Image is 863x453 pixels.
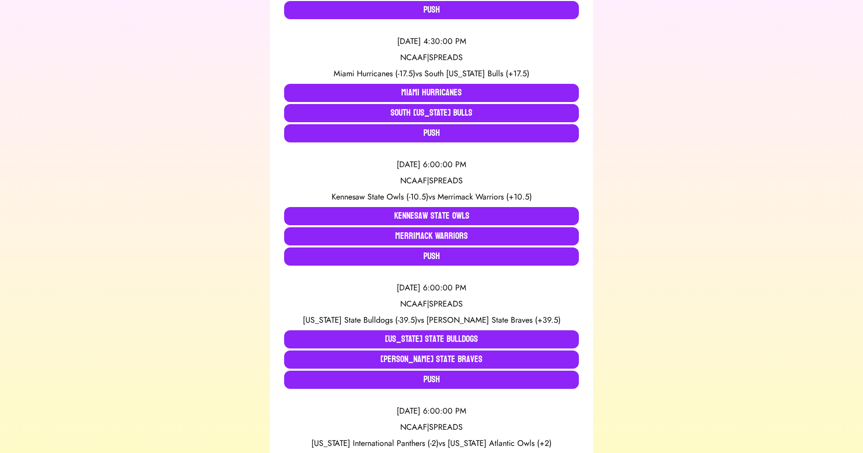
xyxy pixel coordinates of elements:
button: Push [284,1,579,19]
button: Push [284,124,579,142]
div: NCAAF | SPREADS [284,52,579,64]
div: vs [284,314,579,326]
div: vs [284,437,579,449]
span: Merrimack Warriors (+10.5) [438,191,532,203]
button: South [US_STATE] Bulls [284,104,579,122]
button: Kennesaw State Owls [284,207,579,225]
div: NCAAF | SPREADS [284,298,579,310]
button: Push [284,371,579,389]
div: [DATE] 6:00:00 PM [284,282,579,294]
span: [US_STATE] International Panthers (-2) [311,437,439,449]
span: Miami Hurricanes (-17.5) [334,68,415,79]
button: [PERSON_NAME] State Braves [284,350,579,369]
div: vs [284,191,579,203]
span: South [US_STATE] Bulls (+17.5) [424,68,529,79]
div: NCAAF | SPREADS [284,421,579,433]
div: [DATE] 4:30:00 PM [284,35,579,47]
button: Push [284,247,579,266]
div: vs [284,68,579,80]
span: [PERSON_NAME] State Braves (+39.5) [426,314,561,326]
button: Miami Hurricanes [284,84,579,102]
div: [DATE] 6:00:00 PM [284,405,579,417]
span: [US_STATE] Atlantic Owls (+2) [448,437,552,449]
div: [DATE] 6:00:00 PM [284,159,579,171]
button: Merrimack Warriors [284,227,579,245]
span: Kennesaw State Owls (-10.5) [332,191,428,203]
button: [US_STATE] State Bulldogs [284,330,579,348]
div: NCAAF | SPREADS [284,175,579,187]
span: [US_STATE] State Bulldogs (-39.5) [303,314,417,326]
